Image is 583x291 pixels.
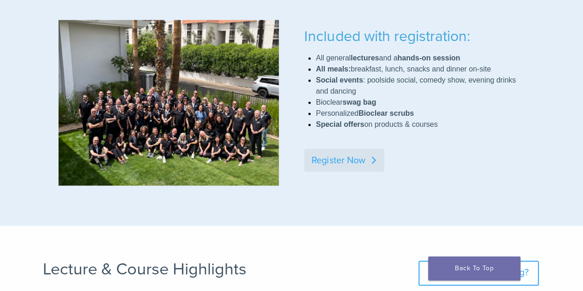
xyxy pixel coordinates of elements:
span: Bioclear [316,98,376,106]
strong: All meals: [316,65,351,73]
strong: Bioclear scrubs [359,109,414,117]
img: IMG_4403 (1) [59,20,279,185]
h2: Lecture & Course Highlights [43,261,409,282]
span: All general and a [316,54,460,62]
span: : poolside social, comedy show, evening drinks and dancing [316,76,516,95]
strong: Social events [316,76,363,84]
span: breakfast, lunch, snacks and dinner on-site [316,65,491,73]
a: Back To Top [428,256,520,280]
span: on products & courses [316,120,437,128]
strong: Special offers [316,120,364,128]
a: Register Now [304,148,384,172]
strong: lectures [351,54,379,62]
span: Included with registration: [304,28,470,45]
strong: swag bag [342,98,376,106]
span: Personalized [316,109,414,117]
a: Interested in Presenting? [418,261,539,285]
strong: hands-on session [397,54,460,62]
